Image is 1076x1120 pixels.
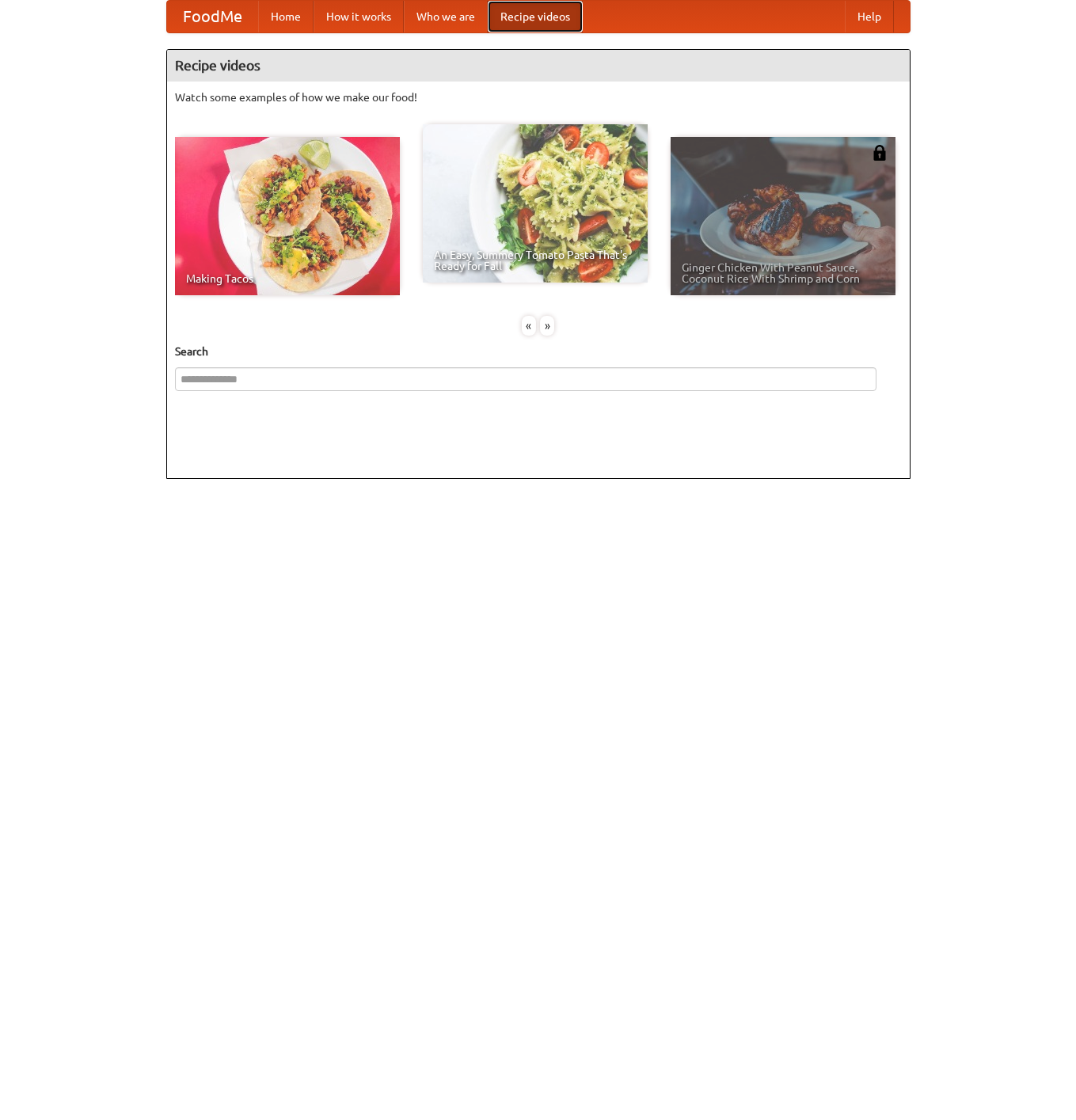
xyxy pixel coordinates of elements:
h4: Recipe videos [167,50,910,82]
a: Making Tacos [175,137,400,295]
h5: Search [175,344,902,359]
img: 483408.png [872,145,888,161]
p: Watch some examples of how we make our food! [175,89,902,105]
a: Help [845,1,894,32]
a: Recipe videos [488,1,583,32]
a: How it works [314,1,404,32]
a: Who we are [404,1,488,32]
a: An Easy, Summery Tomato Pasta That's Ready for Fall [423,124,648,283]
a: Home [258,1,314,32]
div: « [522,316,536,336]
a: FoodMe [167,1,258,32]
span: Making Tacos [186,273,389,284]
span: An Easy, Summery Tomato Pasta That's Ready for Fall [434,249,637,271]
div: » [540,316,554,336]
